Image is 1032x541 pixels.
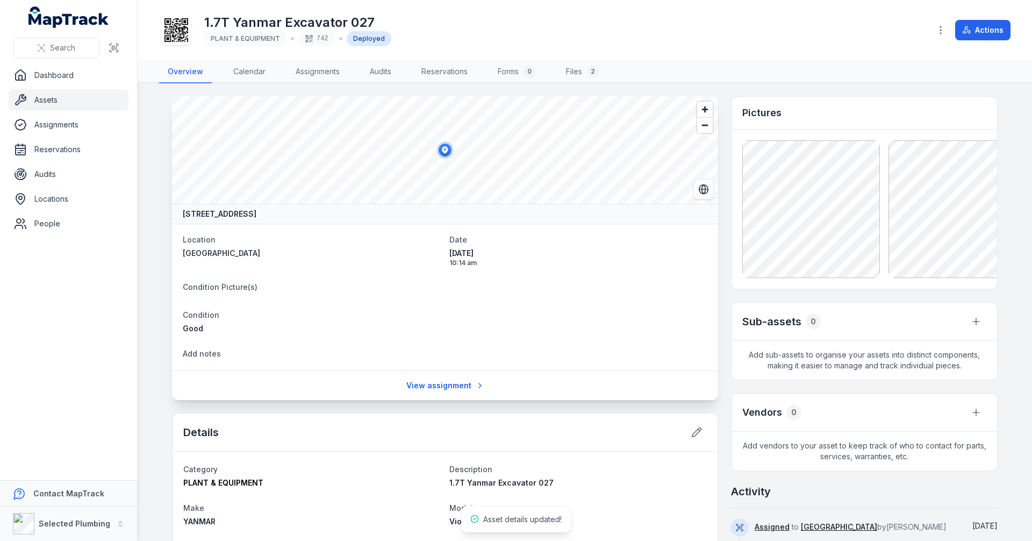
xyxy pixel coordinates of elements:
span: Description [449,465,492,474]
a: Locations [9,188,128,210]
div: Deployed [347,31,391,46]
div: 0 [786,405,801,420]
span: Condition Picture(s) [183,282,257,291]
h2: Sub-assets [742,314,801,329]
button: Search [13,38,99,58]
h1: 1.7T Yanmar Excavator 027 [204,14,391,31]
div: 0 [523,65,536,78]
span: Search [50,42,75,53]
a: Overview [159,61,212,83]
a: Assets [9,89,128,111]
span: Add sub-assets to organise your assets into distinct components, making it easier to manage and t... [732,341,997,380]
span: Date [449,235,467,244]
span: PLANT & EQUIPMENT [211,34,280,42]
span: Location [183,235,216,244]
a: Reservations [9,139,128,160]
a: Audits [9,163,128,185]
div: 742 [298,31,335,46]
strong: Contact MapTrack [33,489,104,498]
a: [GEOGRAPHIC_DATA] [183,248,441,259]
button: Actions [955,20,1010,40]
button: Switch to Satellite View [693,179,714,200]
span: PLANT & EQUIPMENT [183,478,263,487]
span: Add notes [183,349,221,358]
a: [GEOGRAPHIC_DATA] [801,522,877,532]
span: [GEOGRAPHIC_DATA] [183,248,260,258]
a: Assignments [9,114,128,136]
div: 2 [586,65,599,78]
div: 0 [806,314,821,329]
span: Add vendors to your asset to keep track of who to contact for parts, services, warranties, etc. [732,432,997,471]
a: View assignment [399,375,491,396]
canvas: Map [172,96,718,204]
a: People [9,213,128,234]
h3: Vendors [742,405,782,420]
span: Make [183,503,204,512]
span: Asset details updated! [483,515,562,524]
span: Model [449,503,473,512]
span: Condition [183,310,219,319]
a: Reservations [413,61,476,83]
h2: Details [183,425,219,440]
span: Vio17-1 [449,517,477,526]
a: Assigned [755,522,790,532]
span: YANMAR [183,517,216,526]
h3: Pictures [742,105,782,120]
a: Dashboard [9,65,128,86]
span: to by [PERSON_NAME] [755,522,947,531]
span: 10:14 am [449,259,707,267]
span: [DATE] [972,521,998,530]
span: Good [183,324,203,333]
strong: Selected Plumbing [39,519,110,528]
a: Files2 [557,61,608,83]
time: 8/22/2025, 10:14:50 AM [449,248,707,267]
a: MapTrack [28,6,109,28]
a: Calendar [225,61,274,83]
time: 8/22/2025, 10:14:50 AM [972,521,998,530]
span: [DATE] [449,248,707,259]
button: Zoom out [697,117,713,133]
span: 1.7T Yanmar Excavator 027 [449,478,554,487]
strong: [STREET_ADDRESS] [183,209,256,219]
a: Forms0 [489,61,544,83]
a: Audits [361,61,400,83]
a: Assignments [287,61,348,83]
button: Zoom in [697,102,713,117]
h2: Activity [731,484,771,499]
span: Category [183,465,218,474]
